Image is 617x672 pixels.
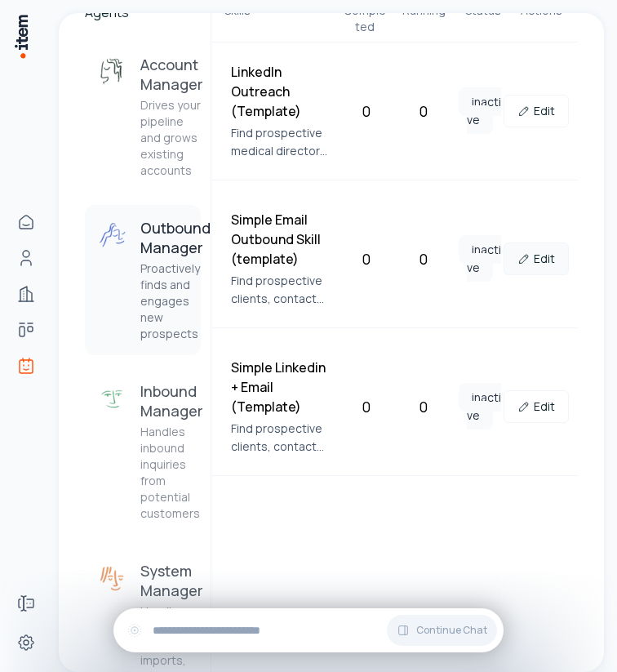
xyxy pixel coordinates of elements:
[231,420,331,456] p: Find prospective clients, contact them via email and LinkedIn, and schedule a call with the team
[387,615,497,646] button: Continue Chat
[402,100,446,122] div: 0
[231,124,331,160] p: Find prospective medical directors, chief medical officers an contact them via LinkedIn
[98,385,127,414] img: Inbound Manager
[10,587,42,620] a: Forms
[459,383,501,429] span: inactive
[13,13,29,60] img: Item Brain Logo
[10,242,42,274] a: People
[504,390,569,423] a: Edit
[342,2,388,35] div: Completed
[344,395,388,418] div: 0
[344,247,388,270] div: 0
[98,221,127,251] img: Outbound Manager
[231,62,331,121] h4: LinkedIn Outreach (Template)
[85,205,201,355] button: Outbound ManagerOutbound ManagerProactively finds and engages new prospects
[10,349,42,382] a: Agents
[10,206,42,238] a: Home
[85,368,201,535] button: Inbound ManagerInbound ManagerHandles inbound inquiries from potential customers
[460,2,506,35] div: Status
[140,260,211,342] p: Proactively finds and engages new prospects
[402,247,446,270] div: 0
[402,2,447,35] div: Running
[140,55,203,94] h3: Account Manager
[113,608,504,652] div: Continue Chat
[459,87,501,134] span: inactive
[140,218,211,257] h3: Outbound Manager
[416,624,487,637] span: Continue Chat
[504,95,569,127] a: Edit
[519,2,565,35] div: Actions
[98,564,127,594] img: System Manager
[140,424,203,522] p: Handles inbound inquiries from potential customers
[224,2,329,35] div: Skills
[402,395,446,418] div: 0
[10,626,42,659] a: Settings
[504,243,569,275] a: Edit
[140,97,203,179] p: Drives your pipeline and grows existing accounts
[231,358,331,416] h4: Simple Linkedin + Email (Template)
[140,381,203,421] h3: Inbound Manager
[231,210,331,269] h4: Simple Email Outbound Skill (template)
[231,272,331,308] p: Find prospective clients, contact them by email, and schedule a call with the team.
[140,561,203,600] h3: System Manager
[344,100,388,122] div: 0
[10,314,42,346] a: Deals
[10,278,42,310] a: Companies
[459,235,501,282] span: inactive
[85,42,201,192] button: Account ManagerAccount ManagerDrives your pipeline and grows existing accounts
[98,58,127,87] img: Account Manager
